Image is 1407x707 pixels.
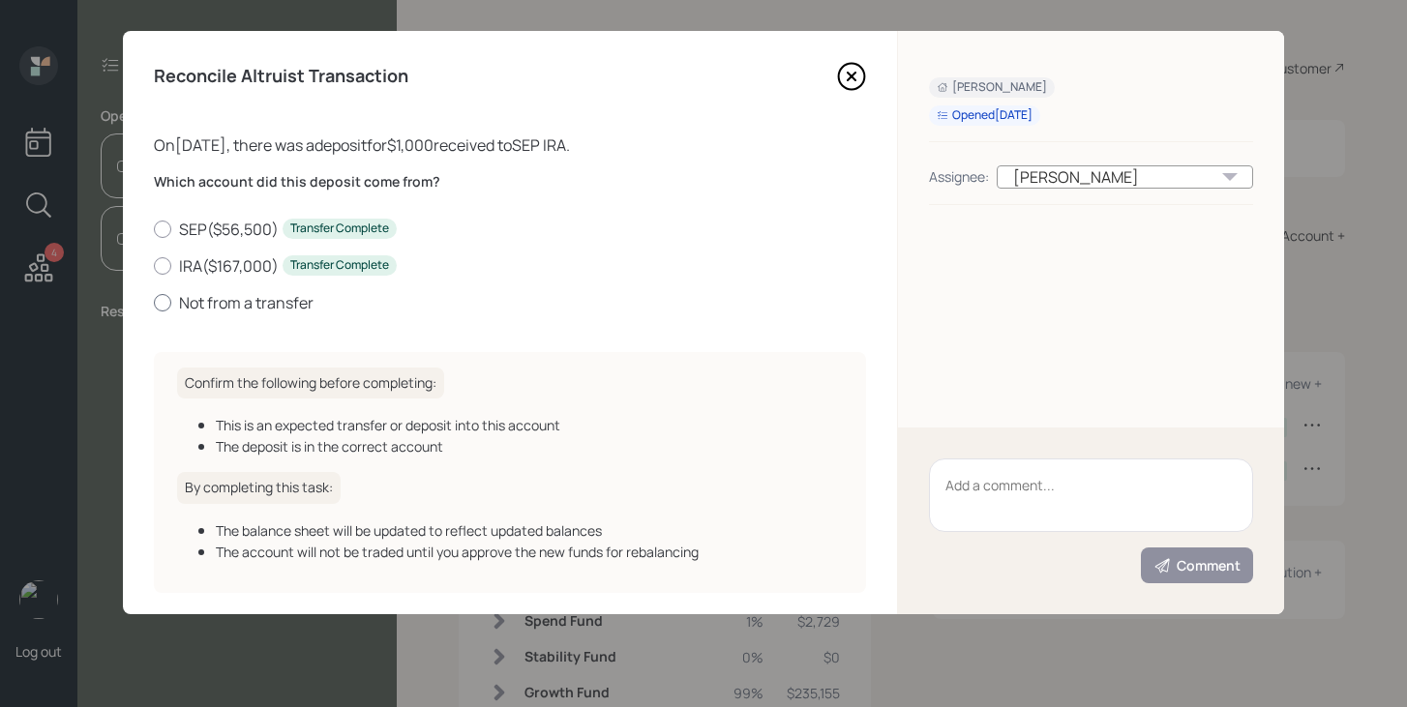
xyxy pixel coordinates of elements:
[216,520,843,541] div: The balance sheet will be updated to reflect updated balances
[290,257,389,274] div: Transfer Complete
[937,79,1047,96] div: [PERSON_NAME]
[1141,547,1253,583] button: Comment
[177,368,444,399] h6: Confirm the following before completing:
[154,66,408,87] h4: Reconcile Altruist Transaction
[937,107,1033,124] div: Opened [DATE]
[216,415,843,435] div: This is an expected transfer or deposit into this account
[154,133,866,157] div: On [DATE] , there was a deposit for $1,000 received to SEP IRA .
[154,292,866,313] label: Not from a transfer
[929,166,989,187] div: Assignee:
[216,436,843,457] div: The deposit is in the correct account
[1153,556,1241,575] div: Comment
[177,472,341,504] h6: By completing this task:
[154,172,866,191] label: Which account did this deposit come from?
[154,255,866,277] label: IRA ( $167,000 )
[216,542,843,562] div: The account will not be traded until you approve the new funds for rebalancing
[154,219,866,240] label: SEP ( $56,500 )
[290,221,389,237] div: Transfer Complete
[997,165,1253,189] div: [PERSON_NAME]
